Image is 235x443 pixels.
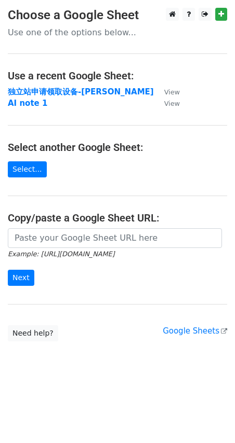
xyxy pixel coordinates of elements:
a: Google Sheets [163,326,227,336]
small: View [164,88,180,96]
a: View [154,87,180,96]
small: View [164,100,180,107]
h4: Select another Google Sheet: [8,141,227,154]
a: Select... [8,161,47,177]
h3: Choose a Google Sheet [8,8,227,23]
a: AI note 1 [8,99,47,108]
input: Next [8,270,34,286]
a: View [154,99,180,108]
a: 独立站申请领取设备-[PERSON_NAME] [8,87,154,96]
h4: Use a recent Google Sheet: [8,70,227,82]
a: Need help? [8,325,58,341]
p: Use one of the options below... [8,27,227,38]
small: Example: [URL][DOMAIN_NAME] [8,250,114,258]
h4: Copy/paste a Google Sheet URL: [8,212,227,224]
input: Paste your Google Sheet URL here [8,228,222,248]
